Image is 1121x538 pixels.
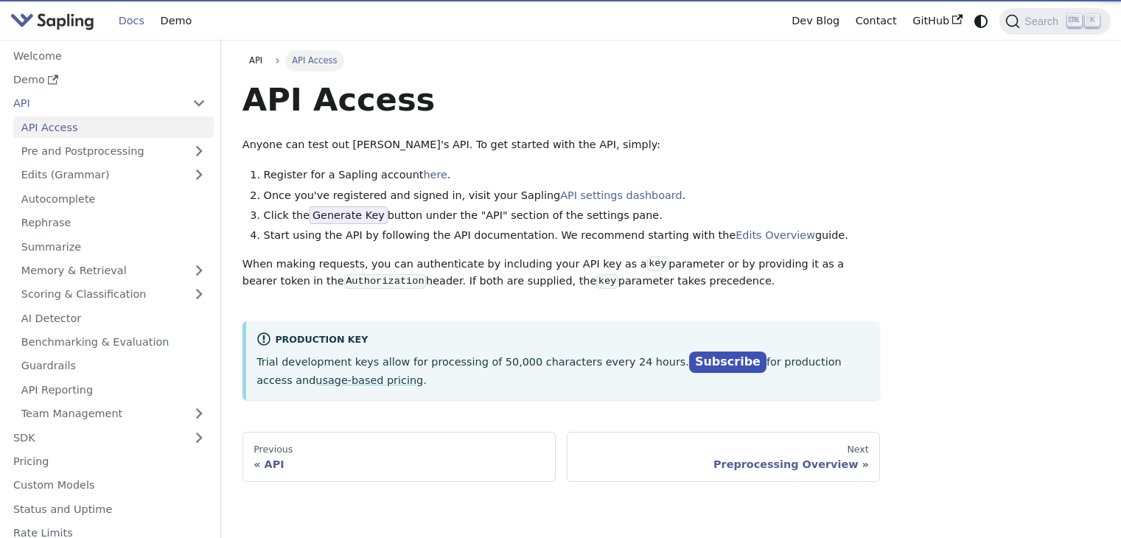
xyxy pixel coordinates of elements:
[310,206,388,224] span: Generate Key
[5,93,184,114] a: API
[848,10,905,32] a: Contact
[578,458,869,471] div: Preprocessing Overview
[344,274,426,289] code: Authorization
[13,260,214,282] a: Memory & Retrieval
[242,136,880,154] p: Anyone can test out [PERSON_NAME]'s API. To get started with the API, simply:
[5,451,214,472] a: Pricing
[264,227,881,245] li: Start using the API by following the API documentation. We recommend starting with the guide.
[5,498,214,520] a: Status and Uptime
[264,187,881,205] li: Once you've registered and signed in, visit your Sapling .
[5,475,214,496] a: Custom Models
[783,10,847,32] a: Dev Blog
[242,432,556,482] a: PreviousAPI
[647,256,668,271] code: key
[13,403,214,425] a: Team Management
[254,444,545,455] div: Previous
[242,256,880,291] p: When making requests, you can authenticate by including your API key as a parameter or by providi...
[1085,14,1100,27] kbd: K
[256,332,870,349] div: Production Key
[10,10,99,32] a: Sapling.ai
[1020,15,1067,27] span: Search
[13,379,214,400] a: API Reporting
[13,212,214,234] a: Rephrase
[184,427,214,448] button: Expand sidebar category 'SDK'
[578,444,869,455] div: Next
[13,332,214,353] a: Benchmarking & Evaluation
[13,164,214,186] a: Edits (Grammar)
[249,55,262,66] span: API
[256,352,870,389] p: Trial development keys allow for processing of 50,000 characters every 24 hours. for production a...
[13,116,214,138] a: API Access
[999,8,1110,35] button: Search (Ctrl+K)
[10,10,94,32] img: Sapling.ai
[423,169,447,181] a: here
[285,50,344,71] span: API Access
[5,45,214,66] a: Welcome
[111,10,153,32] a: Docs
[736,229,815,241] a: Edits Overview
[567,432,880,482] a: NextPreprocessing Overview
[264,167,881,184] li: Register for a Sapling account .
[5,69,214,91] a: Demo
[184,93,214,114] button: Collapse sidebar category 'API'
[13,141,214,162] a: Pre and Postprocessing
[13,236,214,257] a: Summarize
[5,427,184,448] a: SDK
[242,432,880,482] nav: Docs pages
[596,274,618,289] code: key
[264,207,881,225] li: Click the button under the "API" section of the settings pane.
[971,10,992,32] button: Switch between dark and light mode (currently system mode)
[254,458,545,471] div: API
[689,352,766,373] a: Subscribe
[153,10,200,32] a: Demo
[560,189,682,201] a: API settings dashboard
[13,307,214,329] a: AI Detector
[904,10,970,32] a: GitHub
[13,284,214,305] a: Scoring & Classification
[242,50,270,71] a: API
[13,355,214,377] a: Guardrails
[242,80,880,119] h1: API Access
[315,374,423,386] a: usage-based pricing
[13,188,214,209] a: Autocomplete
[242,50,880,71] nav: Breadcrumbs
